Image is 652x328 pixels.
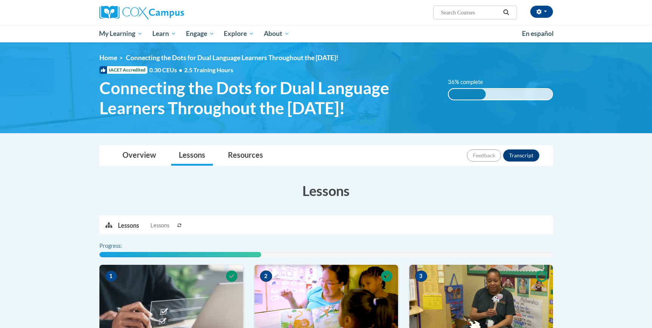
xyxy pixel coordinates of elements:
a: Engage [181,25,219,42]
div: Main menu [88,25,564,42]
span: IACET Accredited [99,66,147,74]
span: 0.30 CEUs [149,66,184,74]
span: About [264,29,290,38]
span: 2 [260,270,272,282]
span: • [179,66,182,73]
span: Connecting the Dots for Dual Language Learners Throughout the [DATE]! [126,54,338,62]
p: Lessons [118,221,139,230]
label: 36% complete [448,78,491,86]
a: Overview [115,146,164,166]
label: Progress: [99,242,143,250]
button: Transcript [503,149,539,162]
span: My Learning [99,29,142,38]
a: About [259,25,294,42]
a: En español [517,26,559,42]
a: Resources [220,146,271,166]
span: 1 [105,270,117,282]
span: Engage [186,29,214,38]
a: My Learning [94,25,148,42]
span: Explore [224,29,254,38]
div: 36% complete [449,89,486,99]
span: Lessons [150,221,169,230]
span: En español [522,30,554,37]
img: Cox Campus [99,6,184,19]
span: 3 [415,270,427,282]
span: 2.5 Training Hours [184,66,233,73]
a: Cox Campus [99,6,243,19]
span: Connecting the Dots for Dual Language Learners Throughout the [DATE]! [99,78,437,118]
h3: Lessons [99,181,553,200]
span: Learn [152,29,176,38]
button: Account Settings [530,6,553,18]
a: Lessons [171,146,213,166]
a: Explore [219,25,259,42]
button: Search [500,8,512,17]
a: Learn [147,25,181,42]
button: Feedback [467,149,501,162]
input: Search Courses [440,8,500,17]
a: Home [99,54,117,62]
